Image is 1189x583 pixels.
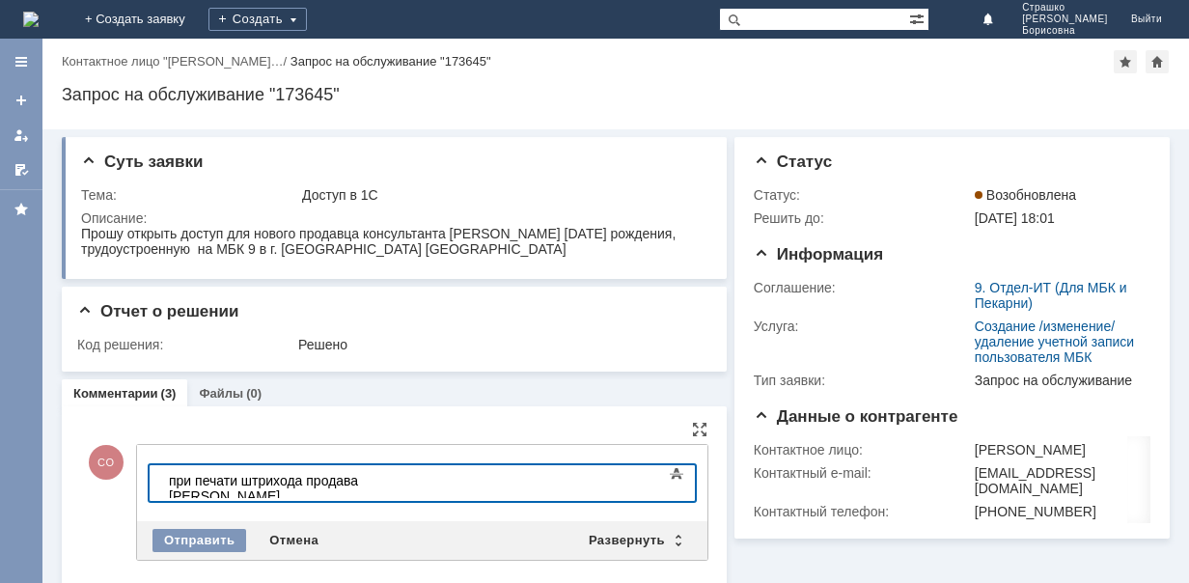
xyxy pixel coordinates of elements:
[754,210,971,226] div: Решить до:
[8,8,282,39] div: ​при печати штрихода продава [PERSON_NAME]
[975,187,1076,203] span: Возобновлена
[975,465,1143,496] div: [EMAIL_ADDRESS][DOMAIN_NAME]
[77,302,238,320] span: Отчет о решении
[975,280,1127,311] a: 9. Отдел-ИТ (Для МБК и Пекарни)
[1022,25,1108,37] span: Борисовна
[975,373,1143,388] div: Запрос на обслуживание
[975,504,1143,519] div: [PHONE_NUMBER]
[692,422,707,437] div: На всю страницу
[246,386,262,401] div: (0)
[975,442,1143,458] div: [PERSON_NAME]
[77,337,294,352] div: Код решения:
[161,386,177,401] div: (3)
[73,386,158,401] a: Комментарии
[754,187,971,203] div: Статус:
[62,85,1170,104] div: Запрос на обслуживание "173645"
[754,280,971,295] div: Соглашение:
[1022,2,1108,14] span: Страшко
[1146,50,1169,73] div: Сделать домашней страницей
[754,465,971,481] div: Контактный e-mail:
[208,8,307,31] div: Создать
[199,386,243,401] a: Файлы
[975,319,1134,365] a: Создание /изменение/удаление учетной записи пользователя МБК
[754,442,971,458] div: Контактное лицо:
[62,54,284,69] a: Контактное лицо "[PERSON_NAME]…
[290,54,491,69] div: Запрос на обслуживание "173645"
[302,187,701,203] div: Доступ в 1С
[23,12,39,27] a: Перейти на домашнюю страницу
[754,319,971,334] div: Услуга:
[6,120,37,151] a: Мои заявки
[754,153,832,171] span: Статус
[754,407,958,426] span: Данные о контрагенте
[298,337,701,352] div: Решено
[754,504,971,519] div: Контактный телефон:
[754,245,883,264] span: Информация
[23,12,39,27] img: logo
[6,85,37,116] a: Создать заявку
[909,9,928,27] span: Расширенный поиск
[81,153,203,171] span: Суть заявки
[89,445,124,480] span: СО
[665,462,688,486] span: Показать панель инструментов
[1114,50,1137,73] div: Добавить в избранное
[81,210,705,226] div: Описание:
[81,187,298,203] div: Тема:
[62,54,290,69] div: /
[975,210,1055,226] span: [DATE] 18:01
[754,373,971,388] div: Тип заявки:
[6,154,37,185] a: Мои согласования
[1022,14,1108,25] span: [PERSON_NAME]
